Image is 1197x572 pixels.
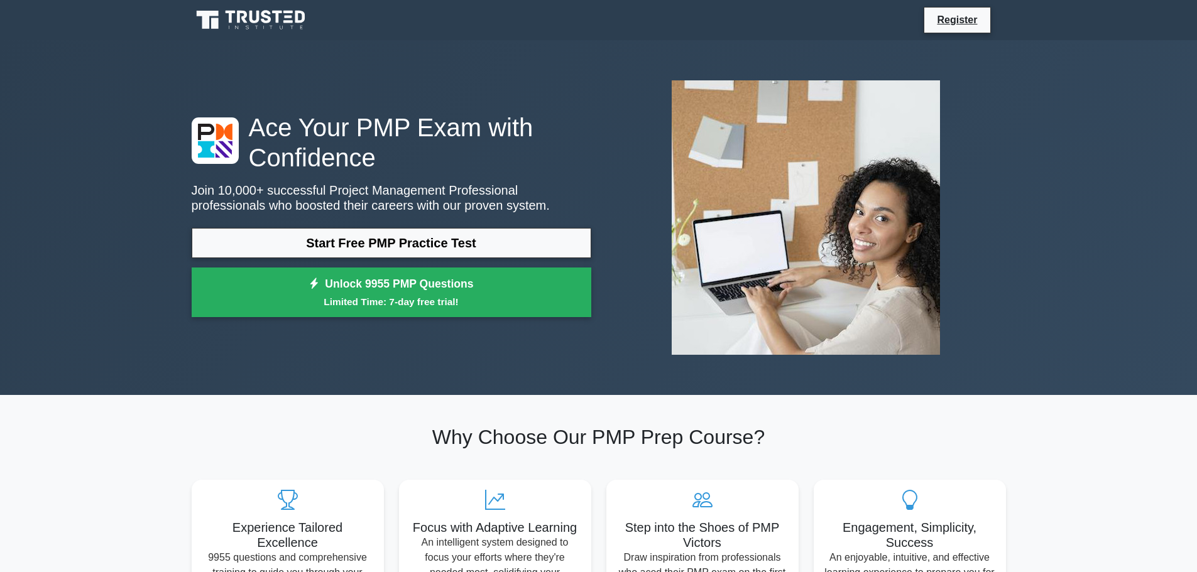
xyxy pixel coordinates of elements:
small: Limited Time: 7-day free trial! [207,294,576,309]
a: Unlock 9955 PMP QuestionsLimited Time: 7-day free trial! [192,267,591,318]
a: Start Free PMP Practice Test [192,228,591,258]
h2: Why Choose Our PMP Prep Course? [192,425,1006,449]
a: Register [929,12,985,28]
h5: Focus with Adaptive Learning [409,520,581,535]
h1: Ace Your PMP Exam with Confidence [192,112,591,173]
h5: Experience Tailored Excellence [202,520,374,550]
h5: Step into the Shoes of PMP Victors [616,520,789,550]
h5: Engagement, Simplicity, Success [824,520,996,550]
p: Join 10,000+ successful Project Management Professional professionals who boosted their careers w... [192,183,591,213]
